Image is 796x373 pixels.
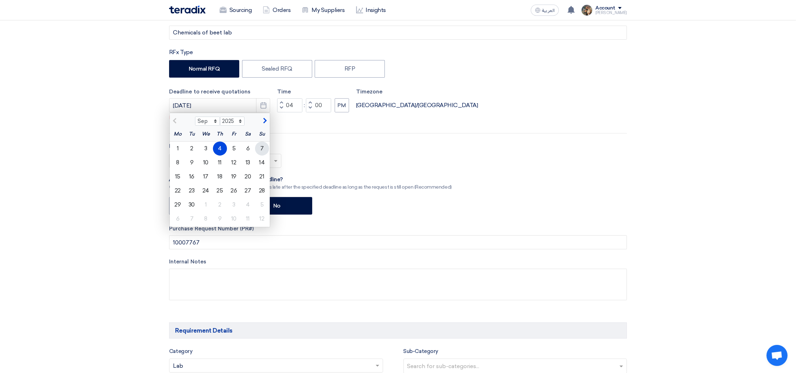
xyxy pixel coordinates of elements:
div: 12 [255,212,269,226]
label: Normal RFQ [169,60,239,78]
div: RFx Type [169,48,627,57]
label: Timezone [356,88,478,96]
button: العربية [531,5,559,16]
div: 7 [255,142,269,156]
a: My Suppliers [296,2,350,18]
input: Minutes [306,98,331,112]
div: 4 [241,198,255,212]
label: RFP [315,60,385,78]
div: 18 [213,170,227,184]
div: 11 [241,212,255,226]
div: 10 [227,212,241,226]
span: العربية [542,8,555,13]
div: ِAllow receiving quotations after this deadline? [169,176,452,183]
label: Deadline to receive quotations [169,88,270,96]
p: It's a bit too early. [169,114,627,121]
div: 17 [199,170,213,184]
label: Category [169,347,192,355]
div: 3 [227,198,241,212]
div: 19 [227,170,241,184]
div: 3 [199,142,213,156]
div: 16 [185,170,199,184]
div: 2 [213,198,227,212]
div: 5 [227,142,241,156]
div: 6 [171,212,185,226]
div: 15 [171,170,185,184]
div: [PERSON_NAME] [595,11,627,15]
label: Sealed RFQ [242,60,312,78]
div: Account [595,5,615,11]
div: Sa [241,127,255,141]
div: 21 [255,170,269,184]
div: Mo [171,127,185,141]
label: Yes [169,197,239,215]
div: 27 [241,184,255,198]
div: 8 [171,156,185,170]
div: : [302,101,306,110]
a: Sourcing [214,2,257,18]
div: [GEOGRAPHIC_DATA]/[GEOGRAPHIC_DATA] [356,101,478,110]
a: Open chat [767,345,788,366]
div: Th [213,127,227,141]
img: file_1710751448746.jpg [581,5,593,16]
div: 26 [227,184,241,198]
input: Hours [277,98,302,112]
input: e.g. New ERP System, Server Visualization Project... [169,26,627,40]
div: 8 [199,212,213,226]
div: Tu [185,127,199,141]
div: 13 [241,156,255,170]
img: Teradix logo [169,6,206,14]
div: 11 [213,156,227,170]
div: 29 [171,198,185,212]
div: Give a chance to suppliers to submit their offers late after the specified deadline as long as th... [169,183,452,191]
div: 12 [227,156,241,170]
div: 20 [241,170,255,184]
label: No [242,197,312,215]
label: Request Priority [169,142,211,150]
div: 4 [213,142,227,156]
div: 14 [255,156,269,170]
input: yyyy-mm-dd [169,98,270,112]
div: 30 [185,198,199,212]
div: 9 [185,156,199,170]
div: 1 [199,198,213,212]
label: Purchase Request Number (PR#) [169,225,627,233]
div: 25 [213,184,227,198]
div: 22 [171,184,185,198]
div: 10 [199,156,213,170]
label: Internal Notes [169,258,627,266]
h5: Requirement Details [169,322,627,339]
div: We [199,127,213,141]
div: 2 [185,142,199,156]
div: 28 [255,184,269,198]
div: Fr [227,127,241,141]
a: Insights [350,2,392,18]
button: PM [335,98,349,112]
div: 9 [213,212,227,226]
div: 24 [199,184,213,198]
div: 23 [185,184,199,198]
div: Su [255,127,269,141]
div: 1 [171,142,185,156]
input: Add your internal PR# ex. (1234, 3444, 4344)(Optional) [169,235,627,249]
div: 7 [185,212,199,226]
div: 5 [255,198,269,212]
a: Orders [257,2,296,18]
label: Time [277,88,349,96]
label: Sub-Category [403,347,438,355]
div: 6 [241,142,255,156]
